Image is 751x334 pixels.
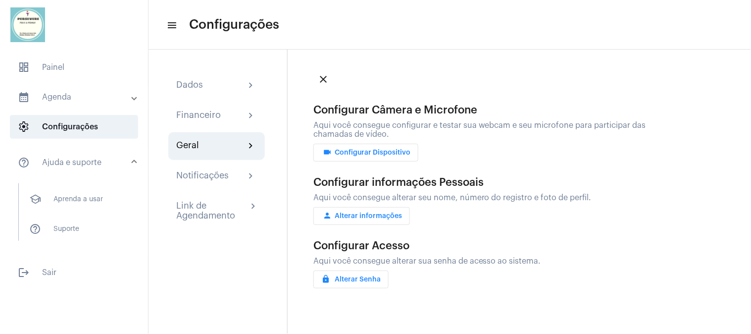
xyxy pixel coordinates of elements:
[248,201,257,213] mat-icon: chevron_right
[21,217,126,241] span: Suporte
[18,61,30,73] span: sidenav icon
[18,91,132,103] mat-panel-title: Agenda
[245,170,257,182] mat-icon: chevron_right
[18,121,30,133] span: sidenav icon
[245,110,257,122] mat-icon: chevron_right
[21,187,126,211] span: Aprenda a usar
[321,211,333,223] mat-icon: person
[10,115,138,139] span: Configurações
[176,80,203,92] div: Dados
[313,207,410,225] button: Alterar informações
[166,19,176,31] mat-icon: sidenav icon
[313,240,660,252] div: Configurar Acesso
[18,157,30,168] mat-icon: sidenav icon
[6,85,148,109] mat-expansion-panel-header: sidenav iconAgenda
[29,193,41,205] span: sidenav icon
[18,157,132,168] mat-panel-title: Ajuda e suporte
[29,223,41,235] mat-icon: sidenav icon
[313,144,418,162] button: Configurar Dispositivo
[313,104,660,116] div: Configurar Câmera e Microfone
[313,121,660,139] div: Aqui você consegue configurar e testar sua webcam e seu microfone para participar das chamadas de...
[176,140,199,152] div: Geral
[18,91,30,103] mat-icon: sidenav icon
[10,261,138,284] span: Sair
[176,170,229,182] div: Notificações
[321,213,402,220] span: Alterar informações
[6,147,148,178] mat-expansion-panel-header: sidenav iconAjuda e suporte
[18,267,30,278] mat-icon: sidenav icon
[313,193,660,202] div: Aqui você consegue alterar seu nome, número do registro e foto de perfil.
[10,56,138,79] span: Painel
[6,178,148,255] div: sidenav iconAjuda e suporte
[313,257,660,266] div: Aqui você consegue alterar sua senha de acesso ao sistema.
[245,140,257,152] mat-icon: chevron_right
[321,148,333,160] mat-icon: videocam
[8,5,48,45] img: 5d8d47a4-7bd9-c6b3-230d-111f976e2b05.jpeg
[176,201,248,221] div: Link de Agendamento
[321,149,410,156] span: Configurar Dispositivo
[321,276,381,283] span: Alterar Senha
[189,17,279,33] span: Configurações
[313,271,389,288] button: Alterar Senha
[313,176,660,188] div: Configurar informações Pessoais
[317,73,329,85] mat-icon: close
[176,110,221,122] div: Financeiro
[321,275,333,286] mat-icon: locker
[245,80,257,92] mat-icon: chevron_right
